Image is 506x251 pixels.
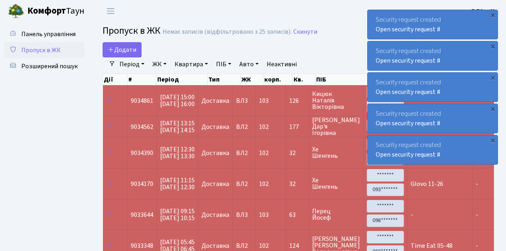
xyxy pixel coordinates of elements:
[368,41,498,70] div: Security request created
[241,74,263,85] th: ЖК
[103,42,142,57] a: Додати
[368,135,498,164] div: Security request created
[289,150,305,156] span: 32
[411,241,453,250] span: Time Eat 05-48
[4,58,84,74] a: Розширений пошук
[312,117,360,136] span: [PERSON_NAME] Дар'я Ігорівна
[315,74,370,85] th: ПІБ
[259,180,269,188] span: 102
[131,241,153,250] span: 9033348
[489,73,497,82] div: ×
[4,42,84,58] a: Пропуск в ЖК
[131,210,153,219] span: 9033644
[259,210,269,219] span: 103
[101,4,121,18] button: Переключити навігацію
[263,74,293,85] th: корп.
[202,98,229,104] span: Доставка
[376,56,440,65] a: Open security request #
[411,210,413,219] span: -
[103,74,128,85] th: Дії
[213,57,234,71] a: ПІБ
[21,46,61,55] span: Пропуск в ЖК
[131,180,153,188] span: 9034170
[116,57,148,71] a: Період
[27,4,84,18] span: Таун
[368,104,498,133] div: Security request created
[312,177,360,190] span: Хе Шенгень
[376,150,440,159] a: Open security request #
[368,10,498,39] div: Security request created
[312,208,360,221] span: Перец Йосеф
[293,74,315,85] th: Кв.
[160,207,195,222] span: [DATE] 09:15 [DATE] 10:15
[202,181,229,187] span: Доставка
[411,180,443,188] span: Glovo 11-26
[108,45,136,54] span: Додати
[21,30,76,39] span: Панель управління
[160,176,195,192] span: [DATE] 11:15 [DATE] 12:30
[376,119,440,128] a: Open security request #
[149,57,170,71] a: ЖК
[289,124,305,130] span: 177
[289,181,305,187] span: 32
[259,241,269,250] span: 102
[289,212,305,218] span: 63
[368,73,498,102] div: Security request created
[202,150,229,156] span: Доставка
[263,57,300,71] a: Неактивні
[202,243,229,249] span: Доставка
[236,243,252,249] span: ВЛ2
[476,210,478,219] span: -
[489,11,497,19] div: ×
[236,124,252,130] span: ВЛ2
[131,122,153,131] span: 9034562
[236,150,252,156] span: ВЛ2
[103,24,160,38] span: Пропуск в ЖК
[471,7,496,16] b: ВЛ2 -. К.
[160,119,195,135] span: [DATE] 13:15 [DATE] 14:15
[376,25,440,34] a: Open security request #
[489,105,497,113] div: ×
[208,74,241,85] th: Тип
[376,88,440,96] a: Open security request #
[312,146,360,159] span: Хе Шенгень
[27,4,66,17] b: Комфорт
[259,96,269,105] span: 103
[259,149,269,157] span: 102
[259,122,269,131] span: 102
[236,212,252,218] span: ВЛ3
[236,181,252,187] span: ВЛ2
[4,26,84,42] a: Панель управління
[131,96,153,105] span: 9034861
[289,98,305,104] span: 126
[160,93,195,108] span: [DATE] 15:00 [DATE] 16:00
[471,6,496,16] a: ВЛ2 -. К.
[156,74,208,85] th: Період
[476,180,478,188] span: -
[131,149,153,157] span: 9034390
[236,98,252,104] span: ВЛ3
[489,136,497,144] div: ×
[21,62,78,71] span: Розширений пошук
[312,91,360,110] span: Кицюк Наталія Вікторівна
[162,28,292,36] div: Немає записів (відфільтровано з 25 записів).
[128,74,156,85] th: #
[202,124,229,130] span: Доставка
[236,57,262,71] a: Авто
[202,212,229,218] span: Доставка
[293,28,317,36] a: Скинути
[160,145,195,161] span: [DATE] 12:30 [DATE] 13:30
[489,42,497,50] div: ×
[171,57,211,71] a: Квартира
[476,241,478,250] span: -
[289,243,305,249] span: 124
[8,3,24,19] img: logo.png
